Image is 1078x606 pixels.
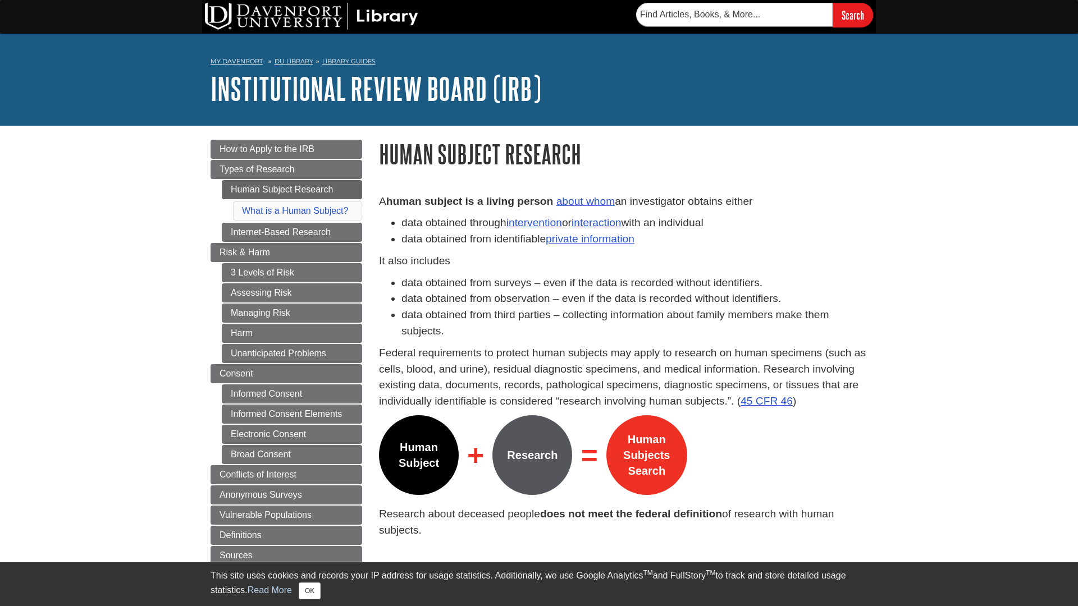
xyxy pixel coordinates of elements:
a: Library Guides [322,57,376,65]
span: Anonymous Surveys [220,490,302,499]
li: data obtained through or with an individual [401,215,867,231]
li: data obtained from identifiable [401,231,867,247]
span: Human Subjects Search [606,415,687,495]
a: Vulnerable Populations [211,506,362,525]
a: intervention [506,217,562,228]
a: Types of Research [211,160,362,179]
a: Consent [211,364,362,383]
a: How to Apply to the IRB [211,140,362,159]
a: Broad Consent [222,445,362,464]
a: Anonymous Surveys [211,485,362,504]
a: Conflicts of Interest [211,465,362,484]
li: data obtained from surveys – even if the data is recorded without identifiers. [401,275,867,291]
sup: TM [643,569,652,577]
li: data obtained from third parties – collecting information about family members make them subjects. [401,307,867,339]
form: Searches DU Library's articles, books, and more [636,3,873,27]
a: 3 Levels of Risk [222,263,362,282]
p: It also includes [379,253,867,269]
strong: does not meet the federal definition [540,508,722,520]
span: How to Apply to the IRB [220,144,314,154]
a: Managing Risk [222,304,362,323]
a: about whom [556,195,615,207]
a: 45 CFR 46 [741,395,793,407]
a: Human Subject Research [222,180,362,199]
a: private information [546,233,634,245]
span: + [459,433,492,477]
span: Conflicts of Interest [220,470,296,479]
nav: breadcrumb [211,54,867,72]
a: Informed Consent Elements [222,405,362,424]
span: Types of Research [220,164,294,174]
a: Definitions [211,526,362,545]
p: A an investigator obtains either [379,194,867,210]
span: Vulnerable Populations [220,510,312,520]
a: Informed Consent [222,384,362,403]
a: Institutional Review Board (IRB) [211,71,541,106]
span: Consent [220,369,253,378]
a: Read More [248,585,292,595]
a: Harm [222,324,362,343]
strong: human subject is a living person [386,195,553,207]
a: Assessing Risk [222,283,362,302]
div: Guide Page Menu [211,140,362,565]
a: Unanticipated Problems [222,344,362,363]
li: data obtained from observation – even if the data is recorded without identifiers. [401,291,867,307]
span: Risk & Harm [220,247,270,257]
span: Human Subject [379,415,459,495]
input: Search [833,3,873,27]
input: Find Articles, Books, & More... [636,3,833,26]
a: Sources [211,546,362,565]
span: Research [492,415,572,495]
p: Federal requirements to protect human subjects may apply to research on human specimens (such as ... [379,345,867,410]
a: Internet-Based Research [222,223,362,242]
a: Risk & Harm [211,243,362,262]
span: = [572,433,606,477]
button: Close [299,582,321,599]
a: What is a Human Subject? [242,206,348,215]
a: Electronic Consent [222,425,362,444]
div: This site uses cookies and records your IP address for usage statistics. Additionally, we use Goo... [211,569,867,599]
img: DU Library [205,3,418,30]
a: interaction [572,217,622,228]
span: Definitions [220,530,262,540]
h1: Human Subject Research [379,140,867,168]
a: DU Library [275,57,313,65]
a: My Davenport [211,57,263,66]
span: Sources [220,550,253,560]
p: Research about deceased people of research with human subjects. [379,506,867,539]
sup: TM [706,569,715,577]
